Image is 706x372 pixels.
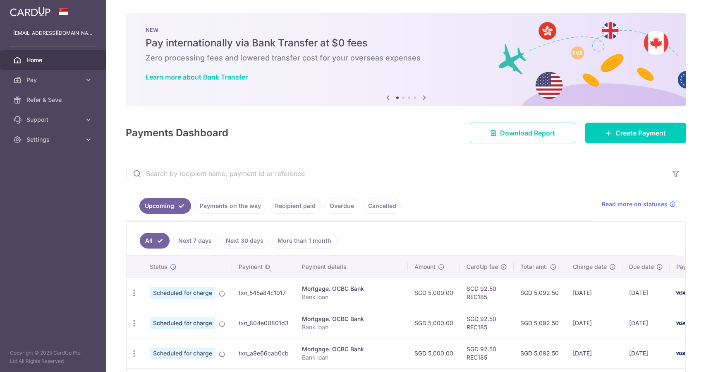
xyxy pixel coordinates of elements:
p: [EMAIL_ADDRESS][DOMAIN_NAME] [13,29,93,37]
td: SGD 5,000.00 [408,308,460,338]
a: Learn more about Bank Transfer [146,73,248,81]
td: SGD 5,000.00 [408,338,460,368]
td: txn_804e00801d3 [232,308,295,338]
span: Charge date [573,263,607,271]
p: Bank loan [302,293,401,301]
span: Support [26,116,81,124]
span: Total amt. [520,263,548,271]
h4: Payments Dashboard [126,126,228,140]
span: Refer & Save [26,96,81,104]
h6: Zero processing fees and lowered transfer cost for your overseas expenses [146,53,666,63]
span: Create Payment [615,128,666,138]
td: [DATE] [622,338,670,368]
a: Next 7 days [173,233,217,249]
span: Read more on statuses [602,200,668,208]
td: SGD 92.50 REC185 [460,278,514,308]
td: [DATE] [566,278,622,308]
td: txn_545a84c1917 [232,278,295,308]
p: Bank loan [302,323,401,331]
td: SGD 5,092.50 [514,308,566,338]
td: SGD 5,092.50 [514,338,566,368]
a: Read more on statuses [602,200,676,208]
div: Mortgage. OCBC Bank [302,285,401,293]
span: Download Report [500,128,555,138]
a: Overdue [324,198,359,214]
span: Amount [414,263,436,271]
span: Settings [26,135,81,144]
a: All [140,233,170,249]
td: SGD 92.50 REC185 [460,308,514,338]
td: [DATE] [566,338,622,368]
img: CardUp [10,7,50,17]
img: Bank transfer banner [126,13,686,106]
div: Mortgage. OCBC Bank [302,315,401,323]
td: SGD 92.50 REC185 [460,338,514,368]
td: SGD 5,092.50 [514,278,566,308]
span: Scheduled for charge [150,287,215,299]
iframe: Opens a widget where you can find more information [653,347,698,368]
img: Bank Card [672,288,689,298]
h5: Pay internationally via Bank Transfer at $0 fees [146,36,666,50]
span: Home [26,56,81,64]
a: More than 1 month [272,233,337,249]
span: CardUp fee [467,263,498,271]
a: Upcoming [139,198,191,214]
td: txn_a9e66cab0cb [232,338,295,368]
td: [DATE] [566,308,622,338]
a: Create Payment [585,123,686,143]
p: Bank loan [302,353,401,362]
span: Status [150,263,168,271]
img: Bank Card [672,318,689,328]
div: Mortgage. OCBC Bank [302,345,401,353]
span: Pay [26,76,81,84]
th: Payment details [295,256,408,278]
span: Scheduled for charge [150,317,215,329]
td: [DATE] [622,308,670,338]
a: Cancelled [363,198,402,214]
td: SGD 5,000.00 [408,278,460,308]
th: Payment ID [232,256,295,278]
p: NEW [146,27,666,33]
span: Due date [629,263,654,271]
a: Download Report [470,123,575,143]
a: Recipient paid [270,198,321,214]
input: Search by recipient name, payment id or reference [126,160,666,187]
a: Payments on the way [194,198,266,214]
td: [DATE] [622,278,670,308]
a: Next 30 days [220,233,269,249]
span: Scheduled for charge [150,348,215,359]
